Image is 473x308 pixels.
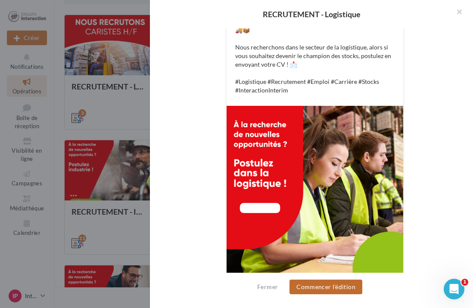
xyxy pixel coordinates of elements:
[289,280,362,294] button: Commencer l'édition
[164,10,459,18] div: RECRUTEMENT - Logistique
[254,282,281,292] button: Fermer
[461,279,468,286] span: 1
[235,17,395,95] p: Vous êtes prêt à tout pour que les colis arrivent à bon port ? 🚚📦 Nous recherchons dans le secteu...
[444,279,464,299] iframe: Intercom live chat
